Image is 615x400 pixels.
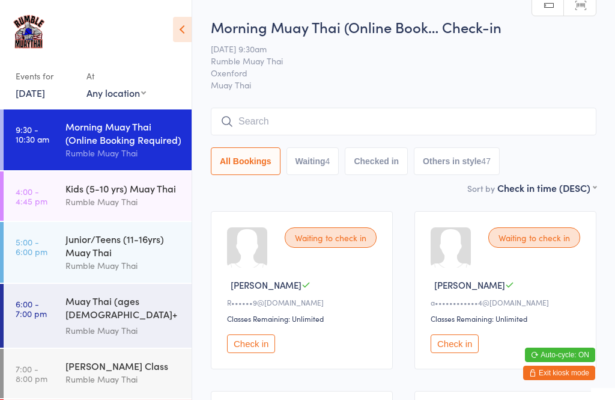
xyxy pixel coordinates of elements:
div: Any location [86,86,146,99]
div: 4 [326,156,330,166]
time: 5:00 - 6:00 pm [16,237,47,256]
div: Rumble Muay Thai [65,324,181,337]
button: Exit kiosk mode [523,366,595,380]
div: Check in time (DESC) [497,181,596,194]
button: Others in style47 [414,147,500,175]
span: [PERSON_NAME] [231,278,301,291]
input: Search [211,108,596,135]
div: Waiting to check in [488,227,580,248]
a: 5:00 -6:00 pmJunior/Teens (11-16yrs) Muay ThaiRumble Muay Thai [4,222,192,283]
button: Waiting4 [286,147,339,175]
div: Events for [16,66,74,86]
div: Classes Remaining: Unlimited [431,313,584,324]
div: Junior/Teens (11-16yrs) Muay Thai [65,232,181,259]
div: Waiting to check in [285,227,377,248]
button: Checked in [345,147,408,175]
a: 9:30 -10:30 amMorning Muay Thai (Online Booking Required)Rumble Muay Thai [4,109,192,170]
a: 4:00 -4:45 pmKids (5-10 yrs) Muay ThaiRumble Muay Thai [4,171,192,221]
span: [PERSON_NAME] [434,278,505,291]
button: All Bookings [211,147,280,175]
div: Classes Remaining: Unlimited [227,313,380,324]
span: Rumble Muay Thai [211,55,578,67]
div: Morning Muay Thai (Online Booking Required) [65,120,181,146]
img: Rumble Muay Thai [12,9,46,54]
div: Muay Thai (ages [DEMOGRAPHIC_DATA]+ yrs) [65,294,181,324]
time: 4:00 - 4:45 pm [16,186,47,206]
button: Auto-cycle: ON [525,348,595,362]
time: 9:30 - 10:30 am [16,125,49,144]
span: [DATE] 9:30am [211,43,578,55]
div: a••••••••••••4@[DOMAIN_NAME] [431,297,584,307]
div: Rumble Muay Thai [65,372,181,386]
label: Sort by [467,182,495,194]
div: Rumble Muay Thai [65,146,181,160]
span: Oxenford [211,67,578,79]
div: 47 [481,156,491,166]
time: 7:00 - 8:00 pm [16,364,47,383]
button: Check in [227,334,275,353]
a: 7:00 -8:00 pm[PERSON_NAME] ClassRumble Muay Thai [4,349,192,398]
div: R••••••9@[DOMAIN_NAME] [227,297,380,307]
div: Rumble Muay Thai [65,195,181,209]
a: 6:00 -7:00 pmMuay Thai (ages [DEMOGRAPHIC_DATA]+ yrs)Rumble Muay Thai [4,284,192,348]
time: 6:00 - 7:00 pm [16,299,47,318]
h2: Morning Muay Thai (Online Book… Check-in [211,17,596,37]
div: [PERSON_NAME] Class [65,359,181,372]
a: [DATE] [16,86,45,99]
div: At [86,66,146,86]
span: Muay Thai [211,79,596,91]
div: Rumble Muay Thai [65,259,181,272]
button: Check in [431,334,479,353]
div: Kids (5-10 yrs) Muay Thai [65,182,181,195]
